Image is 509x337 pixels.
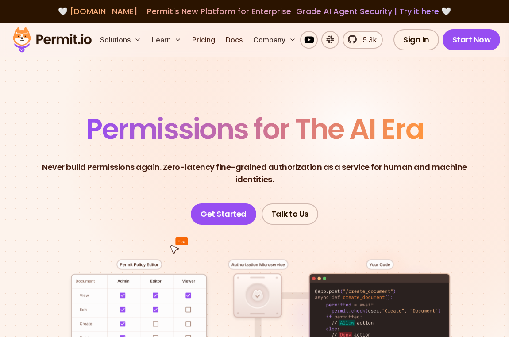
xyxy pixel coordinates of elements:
[21,5,488,18] div: 🤍 🤍
[96,31,145,49] button: Solutions
[393,29,439,50] a: Sign In
[189,31,219,49] a: Pricing
[399,6,439,17] a: Try it here
[86,109,423,149] span: Permissions for The AI Era
[358,34,377,45] span: 5.3k
[148,31,185,49] button: Learn
[222,31,246,49] a: Docs
[191,203,256,225] a: Get Started
[250,31,300,49] button: Company
[262,203,318,225] a: Talk to Us
[343,31,383,49] a: 5.3k
[9,25,96,55] img: Permit logo
[443,29,501,50] a: Start Now
[70,6,439,17] span: [DOMAIN_NAME] - Permit's New Platform for Enterprise-Grade AI Agent Security |
[28,161,481,186] p: Never build Permissions again. Zero-latency fine-grained authorization as a service for human and...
